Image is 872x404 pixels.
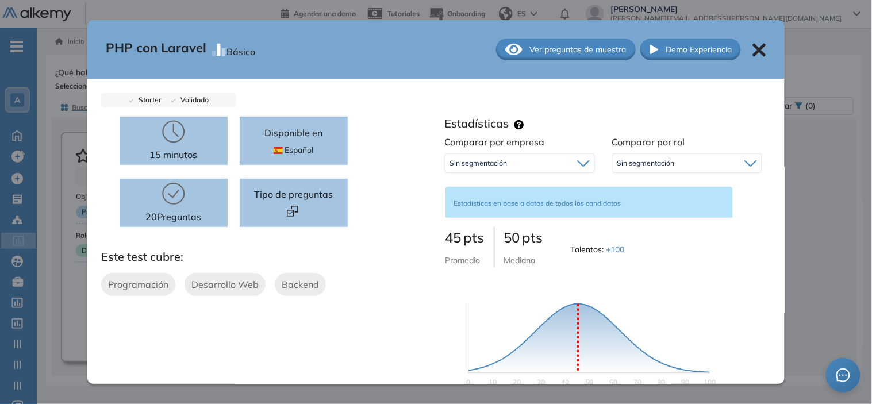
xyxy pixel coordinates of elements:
[489,378,497,386] text: 10
[537,378,545,386] text: 30
[106,39,206,60] span: PHP con Laravel
[523,229,543,246] span: pts
[176,95,209,104] span: Validado
[585,378,593,386] text: 50
[836,368,850,382] span: message
[264,126,322,140] p: Disponible en
[445,136,545,148] span: Comparar por empresa
[274,144,313,156] span: Español
[606,244,625,255] span: +100
[571,244,627,256] span: Talentos :
[617,159,675,168] span: Sin segmentación
[466,378,470,386] text: 0
[445,227,485,248] p: 45
[101,250,436,264] h3: Este test cubre:
[609,378,617,386] text: 60
[504,227,543,248] p: 50
[666,44,732,56] span: Demo Experiencia
[145,210,201,224] p: 20 Preguntas
[108,278,168,291] span: Programación
[274,147,283,154] img: ESP
[561,378,569,386] text: 40
[149,148,197,161] p: 15 minutos
[658,378,666,386] text: 80
[282,278,319,291] span: Backend
[445,255,481,266] span: Promedio
[633,378,641,386] text: 70
[464,229,485,246] span: pts
[454,199,621,207] span: Estadísticas en base a datos de todos los candidatos
[450,159,508,168] span: Sin segmentación
[445,117,509,130] h3: Estadísticas
[226,40,255,59] div: Básico
[704,378,716,386] text: 100
[682,378,690,386] text: 90
[287,206,298,217] img: Format test logo
[530,44,627,56] span: Ver preguntas de muestra
[513,378,521,386] text: 20
[191,278,259,291] span: Desarrollo Web
[254,187,333,201] span: Tipo de preguntas
[612,136,685,148] span: Comparar por rol
[134,95,162,104] span: Starter
[504,255,536,266] span: Mediana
